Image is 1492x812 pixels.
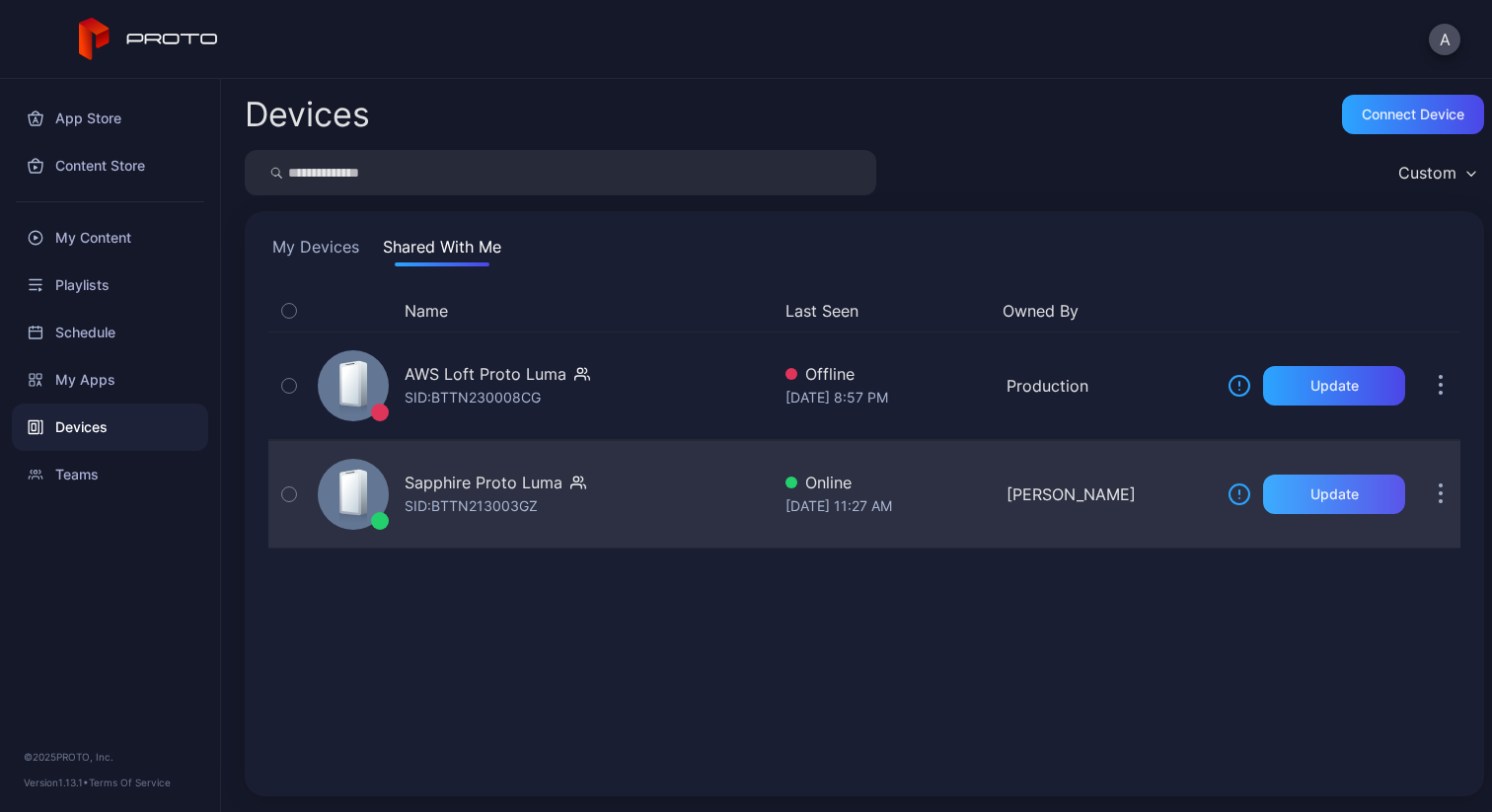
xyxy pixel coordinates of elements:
[12,404,208,451] a: Devices
[1388,150,1484,195] button: Custom
[785,362,991,386] div: Offline
[1398,163,1456,183] div: Custom
[379,235,505,266] button: Shared With Me
[12,142,208,189] a: Content Store
[785,471,991,494] div: Online
[1220,299,1397,323] div: Update Device
[1263,366,1405,406] button: Update
[785,299,987,323] button: Last Seen
[1362,107,1464,122] div: Connect device
[1421,299,1460,323] div: Options
[1007,482,1212,506] div: [PERSON_NAME]
[405,471,562,494] div: Sapphire Proto Luma
[24,776,89,788] span: Version 1.13.1 •
[405,362,566,386] div: AWS Loft Proto Luma
[785,494,991,518] div: [DATE] 11:27 AM
[1003,299,1204,323] button: Owned By
[24,749,196,765] div: © 2025 PROTO, Inc.
[12,309,208,356] a: Schedule
[785,386,991,409] div: [DATE] 8:57 PM
[1310,378,1359,394] div: Update
[12,261,208,309] a: Playlists
[405,494,538,518] div: SID: BTTN213003GZ
[268,235,363,266] button: My Devices
[405,386,541,409] div: SID: BTTN230008CG
[1429,24,1460,55] button: A
[1007,374,1212,398] div: Production
[12,214,208,261] a: My Content
[89,776,171,788] a: Terms Of Service
[1310,486,1359,502] div: Update
[1263,475,1405,514] button: Update
[12,451,208,498] a: Teams
[12,95,208,142] a: App Store
[405,299,448,323] button: Name
[12,356,208,404] a: My Apps
[245,97,370,132] h2: Devices
[1342,95,1484,134] button: Connect device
